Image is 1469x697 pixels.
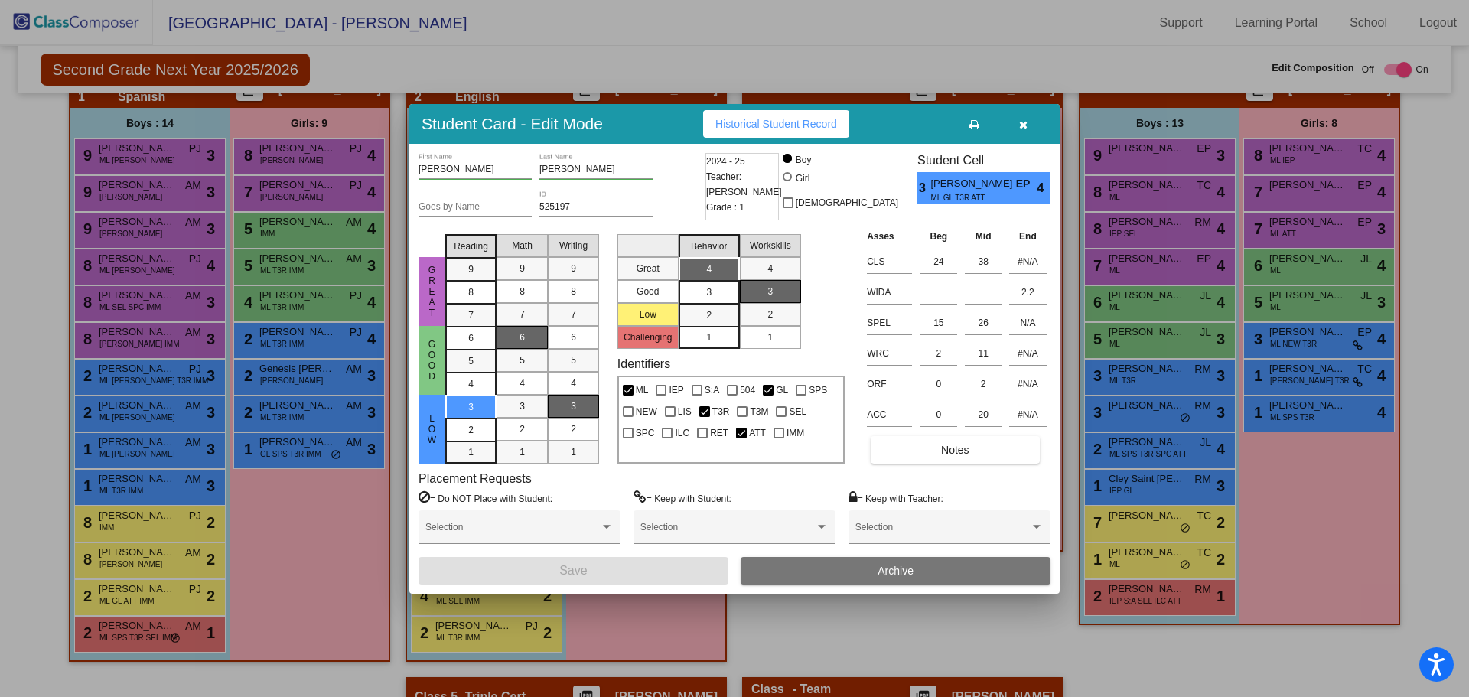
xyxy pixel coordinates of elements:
span: Historical Student Record [715,118,837,130]
span: 3 [571,399,576,413]
span: Teacher: [PERSON_NAME] [706,169,782,200]
th: Beg [916,228,961,245]
span: 4 [706,262,712,276]
span: 2024 - 25 [706,154,745,169]
span: ILC [675,424,689,442]
span: 2 [706,308,712,322]
label: = Keep with Teacher: [849,490,943,506]
span: S:A [705,381,719,399]
th: Asses [863,228,916,245]
span: GL [776,381,788,399]
span: 8 [468,285,474,299]
span: 504 [740,381,755,399]
span: 1 [706,331,712,344]
span: EP [1016,176,1037,192]
span: 4 [767,262,773,275]
span: 6 [468,331,474,345]
span: T3M [750,402,768,421]
span: Notes [941,444,969,456]
span: IMM [787,424,804,442]
span: SPS [809,381,827,399]
span: 5 [468,354,474,368]
span: Low [425,413,439,445]
span: Save [559,564,587,577]
span: ATT [749,424,766,442]
span: [DEMOGRAPHIC_DATA] [796,194,898,212]
span: 9 [468,262,474,276]
span: 8 [571,285,576,298]
span: 2 [520,422,525,436]
input: assessment [867,281,912,304]
input: goes by name [419,202,532,213]
span: 6 [571,331,576,344]
span: T3R [712,402,730,421]
th: End [1005,228,1050,245]
span: 7 [520,308,525,321]
span: RET [710,424,728,442]
span: 7 [468,308,474,322]
span: 2 [571,422,576,436]
span: Archive [878,565,914,577]
input: assessment [867,403,912,426]
label: = Do NOT Place with Student: [419,490,552,506]
span: ML [636,381,649,399]
input: assessment [867,373,912,396]
span: 9 [520,262,525,275]
h3: Student Cell [917,153,1050,168]
span: 2 [767,308,773,321]
input: assessment [867,342,912,365]
th: Mid [961,228,1005,245]
span: LIS [678,402,692,421]
span: IEP [669,381,683,399]
span: ML GL T3R ATT [930,192,1005,204]
span: 4 [468,377,474,391]
button: Notes [871,436,1039,464]
button: Archive [741,557,1050,585]
span: Great [425,265,439,318]
span: 5 [520,353,525,367]
span: 1 [767,331,773,344]
h3: Student Card - Edit Mode [422,114,603,133]
span: 3 [468,400,474,414]
span: Grade : 1 [706,200,744,215]
span: Reading [454,239,488,253]
span: NEW [636,402,657,421]
span: SPC [636,424,655,442]
input: Enter ID [539,202,653,213]
span: 5 [571,353,576,367]
span: 3 [706,285,712,299]
span: 4 [571,376,576,390]
span: Math [512,239,533,252]
span: 8 [520,285,525,298]
span: 4 [520,376,525,390]
span: Workskills [750,239,791,252]
span: 3 [767,285,773,298]
button: Save [419,557,728,585]
span: 1 [520,445,525,459]
span: [PERSON_NAME] [930,176,1015,192]
span: Behavior [691,239,727,253]
span: SEL [789,402,806,421]
input: assessment [867,311,912,334]
span: Writing [559,239,588,252]
label: Placement Requests [419,471,532,486]
span: 3 [917,179,930,197]
span: 1 [571,445,576,459]
span: 4 [1037,179,1050,197]
span: 2 [468,423,474,437]
span: Good [425,339,439,382]
span: 7 [571,308,576,321]
span: 9 [571,262,576,275]
div: Boy [795,153,812,167]
input: assessment [867,250,912,273]
div: Girl [795,171,810,185]
label: Identifiers [617,357,670,371]
span: 1 [468,445,474,459]
label: = Keep with Student: [634,490,731,506]
span: 6 [520,331,525,344]
button: Historical Student Record [703,110,849,138]
span: 3 [520,399,525,413]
